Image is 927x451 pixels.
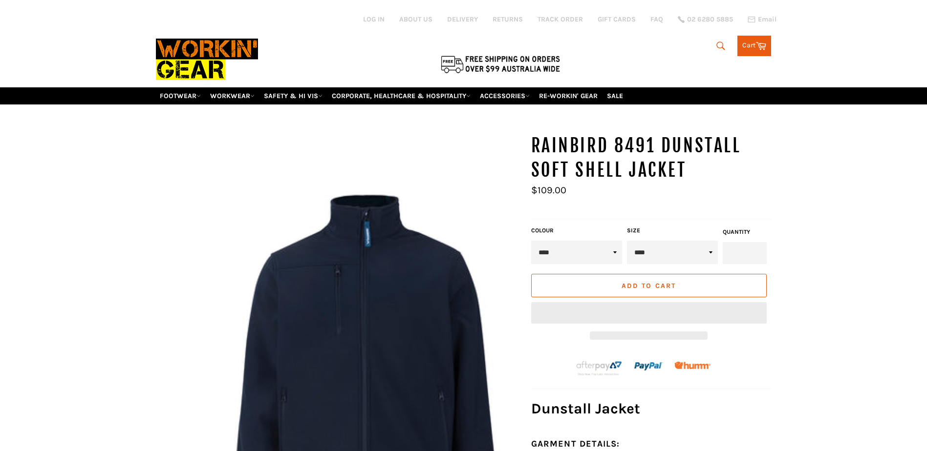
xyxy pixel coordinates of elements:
a: Email [748,16,776,23]
img: paypal.png [634,352,663,381]
b: GARMENT DETAILS: [531,439,620,449]
span: Add to Cart [622,282,676,290]
a: SALE [603,87,627,104]
a: RETURNS [493,15,523,24]
img: Flat $9.95 shipping Australia wide [439,54,561,74]
a: Cart [737,36,771,56]
a: TRACK ORDER [538,15,583,24]
h1: RAINBIRD 8491 Dunstall Soft Shell Jacket [531,134,772,182]
a: ACCESSORIES [476,87,534,104]
a: SAFETY & HI VIS [260,87,326,104]
a: FOOTWEAR [156,87,205,104]
a: Log in [363,15,385,23]
span: 02 6280 5885 [687,16,733,23]
label: COLOUR [531,226,622,235]
label: Size [627,226,718,235]
h2: Dunstall Jacket [531,399,772,419]
img: Workin Gear leaders in Workwear, Safety Boots, PPE, Uniforms. Australia's No.1 in Workwear [156,32,258,87]
button: Add to Cart [531,274,767,297]
a: WORKWEAR [206,87,259,104]
a: RE-WORKIN' GEAR [535,87,602,104]
label: Quantity [723,228,767,236]
a: FAQ [650,15,663,24]
a: ABOUT US [399,15,432,24]
a: 02 6280 5885 [678,16,733,23]
img: Humm_core_logo_RGB-01_300x60px_small_195d8312-4386-4de7-b182-0ef9b6303a37.png [674,362,711,369]
a: GIFT CARDS [598,15,636,24]
a: DELIVERY [447,15,478,24]
a: CORPORATE, HEALTHCARE & HOSPITALITY [328,87,474,104]
span: Email [758,16,776,23]
span: $109.00 [531,184,566,196]
img: Afterpay-Logo-on-dark-bg_large.png [575,360,623,376]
